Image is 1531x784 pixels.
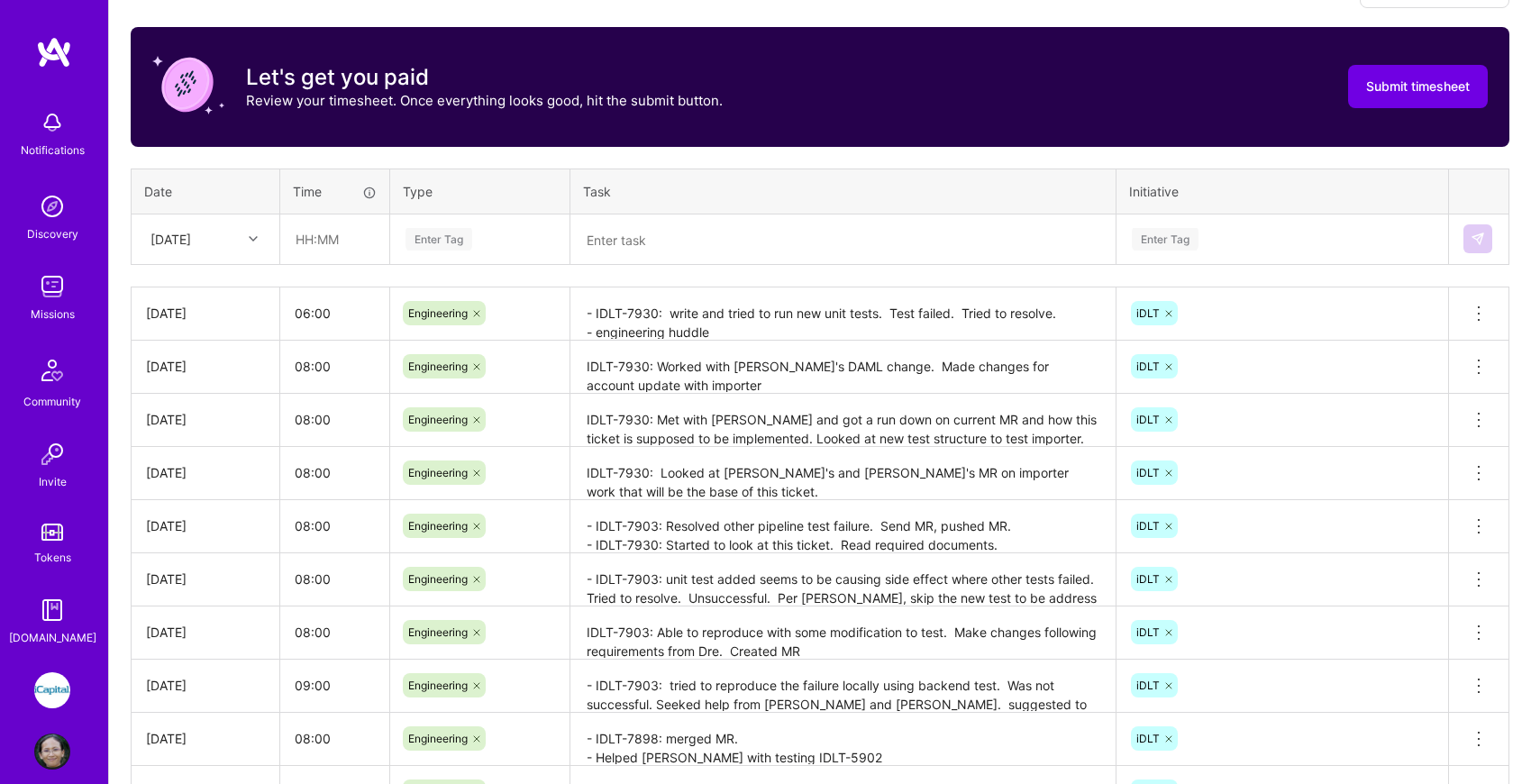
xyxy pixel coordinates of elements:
textarea: - IDLT-7930: write and tried to run new unit tests. Test failed. Tried to resolve. - engineering ... [572,289,1114,339]
span: Engineering [408,625,468,639]
input: HH:MM [280,449,389,497]
div: Community [23,392,81,411]
div: Initiative [1129,182,1435,201]
button: Submit timesheet [1348,65,1488,108]
div: [DATE] [146,516,265,535]
textarea: - IDLT-7898: merged MR. - Helped [PERSON_NAME] with testing IDLT-5902 - IDLT-7930: started lookin... [572,715,1114,764]
textarea: - IDLT-7903: unit test added seems to be causing side effect where other tests failed. Tried to r... [572,555,1114,605]
div: Enter Tag [1132,225,1198,253]
span: iDLT [1136,572,1160,586]
div: [DATE] [146,463,265,482]
span: Engineering [408,519,468,533]
textarea: - IDLT-7903: Resolved other pipeline test failure. Send MR, pushed MR. - IDLT-7930: Started to lo... [572,502,1114,552]
img: discovery [34,188,70,224]
th: Type [390,169,570,214]
i: icon Chevron [249,234,258,243]
p: Review your timesheet. Once everything looks good, hit the submit button. [246,91,723,110]
span: iDLT [1136,519,1160,533]
div: [DATE] [146,410,265,429]
div: [DATE] [150,230,191,249]
input: HH:MM [280,396,389,443]
img: tokens [41,524,63,541]
img: iCapital: Build and maintain RESTful API [34,672,70,708]
span: Engineering [408,732,468,745]
span: iDLT [1136,732,1160,745]
a: iCapital: Build and maintain RESTful API [30,672,75,708]
h3: Let's get you paid [246,64,723,91]
textarea: IDLT-7930: Worked with [PERSON_NAME]'s DAML change. Made changes for account update with importer [572,342,1114,392]
div: [DATE] [146,357,265,376]
th: Task [570,169,1116,214]
div: [DATE] [146,304,265,323]
span: Engineering [408,306,468,320]
a: User Avatar [30,734,75,770]
img: Community [31,349,74,392]
div: [DATE] [146,729,265,748]
input: HH:MM [280,608,389,656]
div: [DOMAIN_NAME] [9,628,96,647]
span: iDLT [1136,466,1160,479]
div: [DATE] [146,676,265,695]
input: HH:MM [281,215,388,263]
img: Submit [1471,232,1485,246]
span: iDLT [1136,413,1160,426]
input: HH:MM [280,502,389,550]
span: Engineering [408,413,468,426]
div: Notifications [21,141,85,160]
span: Engineering [408,679,468,692]
img: coin [152,49,224,121]
div: Missions [31,305,75,324]
img: User Avatar [34,734,70,770]
div: Invite [39,472,67,491]
img: Invite [34,436,70,472]
span: iDLT [1136,679,1160,692]
img: guide book [34,592,70,628]
span: Engineering [408,572,468,586]
span: Engineering [408,466,468,479]
div: Time [293,182,377,201]
span: Submit timesheet [1366,77,1470,96]
div: Tokens [34,548,71,567]
span: iDLT [1136,306,1160,320]
textarea: - IDLT-7903: tried to reproduce the failure locally using backend test. Was not successful. Seeke... [572,661,1114,711]
img: bell [34,105,70,141]
textarea: IDLT-7903: Able to reproduce with some modification to test. Make changes following requirements ... [572,608,1114,658]
div: Discovery [27,224,78,243]
input: HH:MM [280,555,389,603]
textarea: IDLT-7930: Met with [PERSON_NAME] and got a run down on current MR and how this ticket is suppose... [572,396,1114,445]
input: HH:MM [280,342,389,390]
textarea: IDLT-7930: Looked at [PERSON_NAME]'s and [PERSON_NAME]'s MR on importer work that will be the bas... [572,449,1114,498]
img: logo [36,36,72,68]
div: Enter Tag [406,225,472,253]
div: [DATE] [146,570,265,588]
th: Date [132,169,280,214]
input: HH:MM [280,289,389,337]
span: iDLT [1136,625,1160,639]
span: Engineering [408,360,468,373]
input: HH:MM [280,661,389,709]
div: [DATE] [146,623,265,642]
input: HH:MM [280,715,389,762]
span: iDLT [1136,360,1160,373]
img: teamwork [34,269,70,305]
